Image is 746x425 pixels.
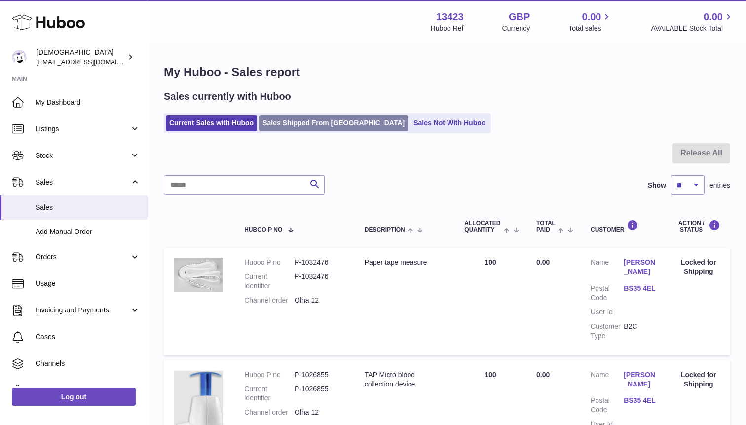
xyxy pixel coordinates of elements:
span: ALLOCATED Quantity [464,220,501,233]
dt: Huboo P no [244,370,295,380]
div: Huboo Ref [431,24,464,33]
span: My Dashboard [36,98,140,107]
strong: GBP [509,10,530,24]
span: Total paid [536,220,556,233]
span: Description [365,227,405,233]
div: Locked for Shipping [676,258,720,276]
dd: B2C [624,322,657,341]
span: Sales [36,178,130,187]
span: Sales [36,203,140,212]
span: AVAILABLE Stock Total [651,24,734,33]
a: 0.00 Total sales [568,10,612,33]
dt: User Id [591,308,624,317]
span: 0.00 [536,258,550,266]
a: [PERSON_NAME] [624,258,657,276]
dt: Name [591,370,624,391]
span: Listings [36,124,130,134]
a: Current Sales with Huboo [166,115,257,131]
div: Action / Status [676,220,720,233]
div: Currency [502,24,530,33]
dd: Olha 12 [295,296,345,305]
label: Show [648,181,666,190]
dd: P-1032476 [295,258,345,267]
dt: Channel order [244,296,295,305]
a: 0.00 AVAILABLE Stock Total [651,10,734,33]
a: Sales Shipped From [GEOGRAPHIC_DATA] [259,115,408,131]
a: Log out [12,388,136,406]
dd: Olha 12 [295,408,345,417]
img: 1739881904.png [174,258,223,292]
span: Stock [36,151,130,160]
div: Locked for Shipping [676,370,720,389]
h1: My Huboo - Sales report [164,64,730,80]
span: Add Manual Order [36,227,140,236]
img: olgazyuz@outlook.com [12,50,27,65]
a: BS35 4EL [624,396,657,405]
span: 0.00 [536,371,550,379]
span: 0.00 [704,10,723,24]
span: Total sales [568,24,612,33]
td: 100 [454,248,526,355]
h2: Sales currently with Huboo [164,90,291,103]
a: [PERSON_NAME] [624,370,657,389]
dt: Current identifier [244,385,295,403]
dd: P-1026855 [295,370,345,380]
span: Invoicing and Payments [36,306,130,315]
span: Cases [36,332,140,342]
dt: Postal Code [591,396,624,415]
div: [DEMOGRAPHIC_DATA] [37,48,125,67]
dt: Postal Code [591,284,624,303]
div: Paper tape measure [365,258,445,267]
strong: 13423 [436,10,464,24]
dt: Current identifier [244,272,295,291]
span: Channels [36,359,140,368]
dd: P-1032476 [295,272,345,291]
span: Usage [36,279,140,288]
span: [EMAIL_ADDRESS][DOMAIN_NAME] [37,58,145,66]
span: Orders [36,252,130,262]
span: Huboo P no [244,227,282,233]
dd: P-1026855 [295,385,345,403]
dt: Customer Type [591,322,624,341]
a: BS35 4EL [624,284,657,293]
div: TAP Micro blood collection device [365,370,445,389]
a: Sales Not With Huboo [410,115,489,131]
span: 0.00 [582,10,601,24]
div: Customer [591,220,657,233]
dt: Huboo P no [244,258,295,267]
dt: Name [591,258,624,279]
dt: Channel order [244,408,295,417]
span: entries [709,181,730,190]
